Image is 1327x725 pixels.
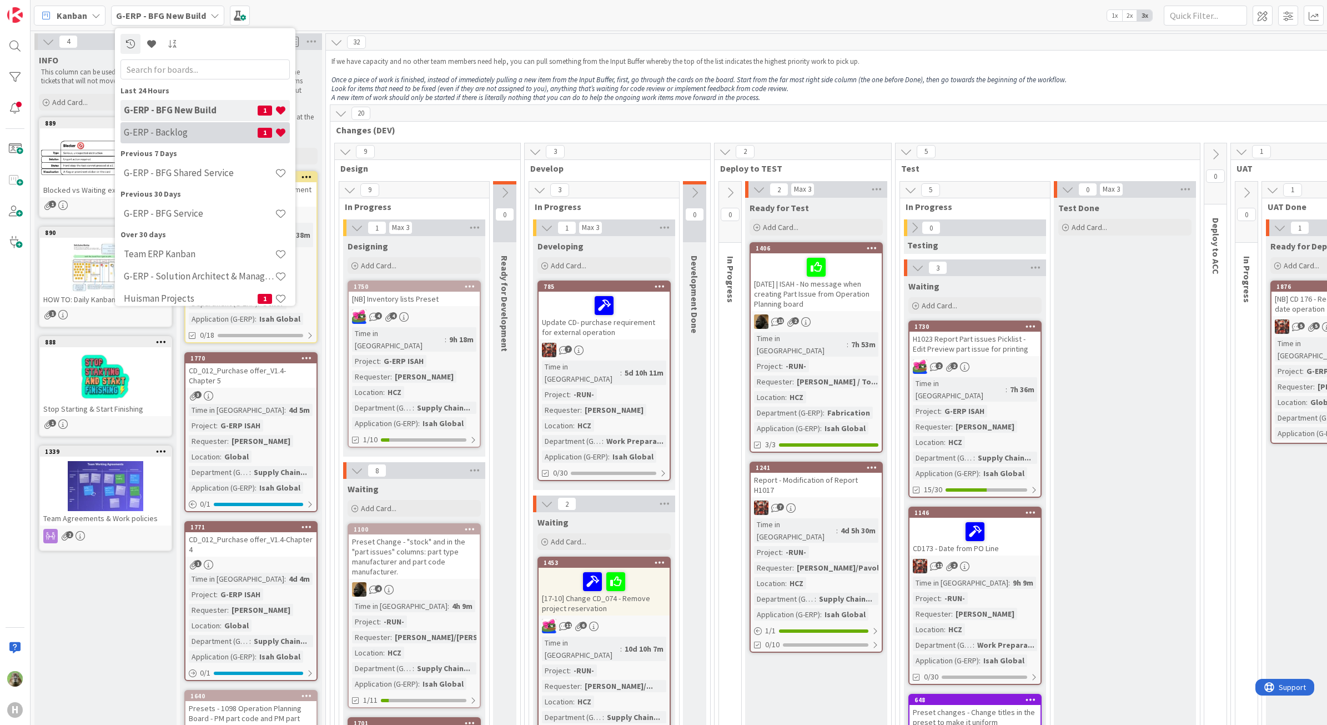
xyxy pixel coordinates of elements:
[349,292,480,306] div: [NB] Inventory lists Preset
[352,309,366,324] img: JK
[1122,10,1137,21] span: 2x
[1284,261,1319,271] span: Add Card...
[820,422,822,434] span: :
[495,208,514,221] span: 0
[361,503,396,513] span: Add Card...
[331,93,760,102] em: A new item of work should only be started if there is literally nothing that you can do to help t...
[414,402,473,414] div: Supply Chain...
[1252,145,1271,158] span: 1
[445,333,446,346] span: :
[944,436,946,448] span: :
[913,377,1006,402] div: Time in [GEOGRAPHIC_DATA]
[45,448,171,456] div: 1339
[792,317,799,324] span: 2
[189,419,216,432] div: Project
[229,435,293,447] div: [PERSON_NAME]
[352,386,383,398] div: Location
[40,183,171,197] div: Blocked vs Waiting explained
[45,119,171,127] div: 889
[685,208,704,221] span: 0
[530,163,696,174] span: Develop
[928,261,947,274] span: 3
[124,104,258,116] h4: G-ERP - BFG New Build
[582,225,599,231] div: Max 3
[951,421,953,433] span: :
[361,261,396,271] span: Add Card...
[542,361,620,385] div: Time in [GEOGRAPHIC_DATA]
[349,524,480,534] div: 1100
[542,343,556,357] img: JK
[124,167,275,178] h4: G-ERP - BFG Shared Service
[777,317,784,324] span: 13
[751,463,882,497] div: 1241Report - Modification of Report H1017
[1137,10,1152,21] span: 3x
[189,466,249,478] div: Department (G-ERP)
[756,464,882,472] div: 1241
[257,313,303,325] div: Isah Global
[120,188,290,199] div: Previous 30 Days
[120,59,290,79] input: Search for boards...
[40,228,171,307] div: 890HOW TO: Daily Kanban Meeting
[622,367,666,379] div: 5d 10h 11m
[40,118,171,197] div: 889Blocked vs Waiting explained
[1006,383,1007,396] span: :
[754,376,792,388] div: Requester
[189,451,220,463] div: Location
[909,322,1041,332] div: 1730
[754,546,781,558] div: Project
[836,524,838,537] span: :
[1275,396,1306,408] div: Location
[917,145,936,158] span: 5
[754,501,768,515] img: JK
[973,452,975,464] span: :
[354,283,480,291] div: 1750
[49,201,56,208] span: 1
[942,405,987,417] div: G-ERP ISAH
[49,310,56,317] span: 1
[23,2,51,15] span: Support
[777,503,784,511] span: 7
[914,323,1041,331] div: 1730
[756,244,882,252] div: 1406
[542,388,569,401] div: Project
[348,241,388,252] span: Designing
[909,508,1041,556] div: 1146CD173 - Date from PO Line
[765,439,776,451] span: 3/3
[189,404,284,416] div: Time in [GEOGRAPHIC_DATA]
[251,466,310,478] div: Supply Chain...
[751,473,882,497] div: Report - Modification of Report H1017
[220,451,222,463] span: :
[1237,208,1256,221] span: 0
[354,526,480,533] div: 1100
[331,75,1067,84] em: Once a piece of work is finished, instead of immediately pulling a new item from the Input Buffer...
[348,483,379,494] span: Waiting
[736,145,755,158] span: 2
[368,464,386,477] span: 8
[539,619,670,633] div: JK
[557,221,576,234] span: 1
[1103,187,1120,192] div: Max 3
[40,447,171,457] div: 1339
[185,497,316,511] div: 0/1
[59,35,78,48] span: 4
[914,509,1041,517] div: 1146
[751,253,882,311] div: [DATE] | ISAH - No message when creating Part Issue from Operation Planning board
[185,666,316,680] div: 0/1
[909,695,1041,705] div: 648
[39,54,58,66] span: INFO
[258,293,272,303] span: 1
[1206,169,1225,183] span: 0
[360,183,379,197] span: 9
[953,421,1017,433] div: [PERSON_NAME]
[194,391,202,398] span: 3
[57,9,87,22] span: Kanban
[754,314,768,329] img: ND
[1275,319,1289,334] img: JK
[913,467,979,479] div: Application (G-ERP)
[909,359,1041,374] div: JK
[781,360,783,372] span: :
[604,435,666,447] div: Work Prepara...
[794,187,811,192] div: Max 3
[351,107,370,120] span: 20
[539,558,670,616] div: 1453[17-10] Change CD_074 - Remove project reservation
